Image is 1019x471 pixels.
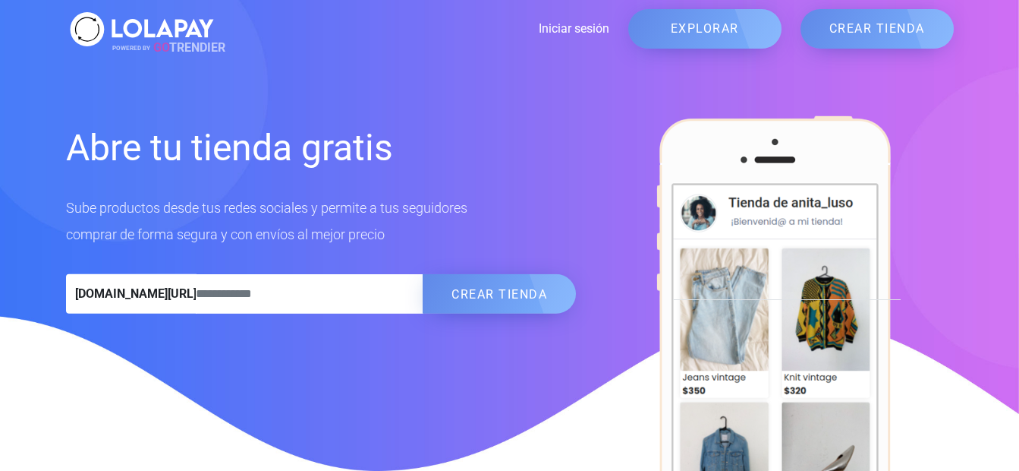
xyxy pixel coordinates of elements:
[628,9,782,49] a: EXPLORAR
[800,9,954,49] a: CREAR TIENDA
[153,40,169,55] span: GO
[66,274,197,314] span: [DOMAIN_NAME][URL]
[112,39,225,57] span: TRENDIER
[66,194,577,248] p: Sube productos desde tus redes sociales y permite a tus seguidores comprar de forma segura y con ...
[66,8,218,51] img: logo_white.svg
[218,20,609,38] a: Iniciar sesión
[112,44,150,51] span: POWERED BY
[423,274,576,314] button: CREAR TIENDA
[66,125,577,172] h1: Abre tu tienda gratis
